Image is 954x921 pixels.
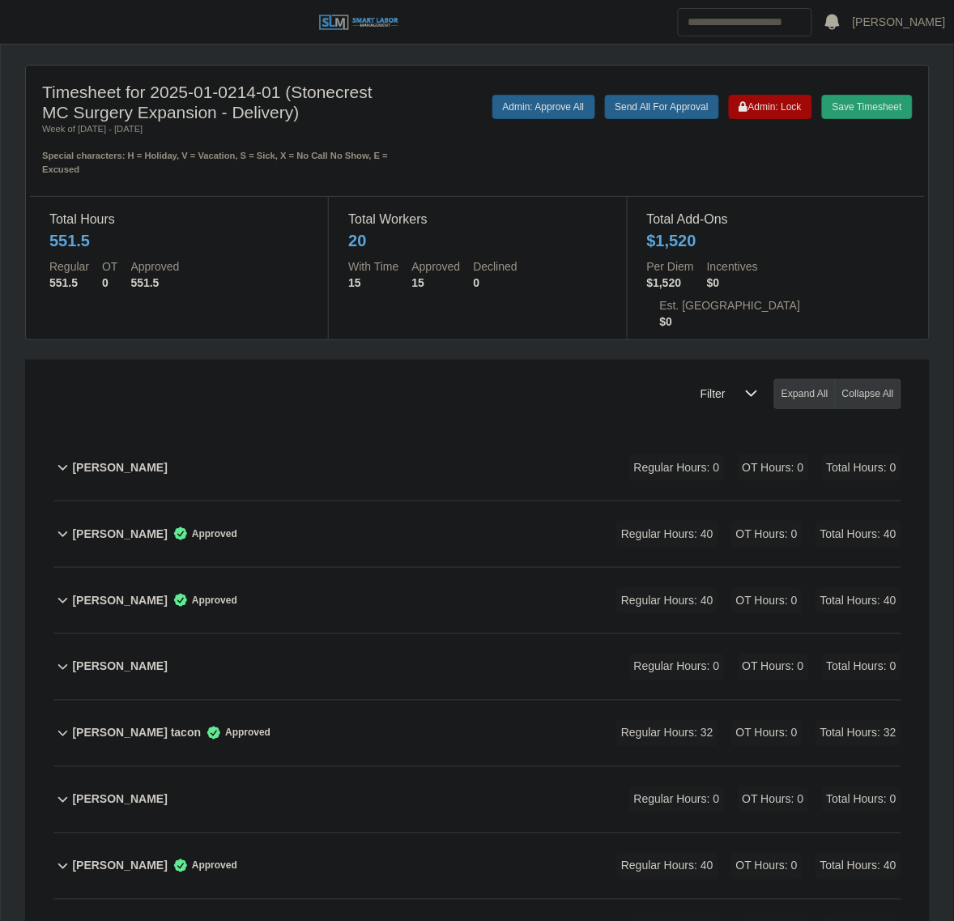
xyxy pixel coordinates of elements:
[168,858,237,874] span: Approved
[774,379,836,409] button: Expand All
[53,767,901,833] button: [PERSON_NAME] Regular Hours: 0 OT Hours: 0 Total Hours: 0
[49,229,90,252] div: 551.5
[738,454,809,481] span: OT Hours: 0
[616,853,718,880] span: Regular Hours: 40
[348,210,607,229] dt: Total Workers
[72,659,167,676] b: [PERSON_NAME]
[647,229,696,252] div: $1,520
[102,275,117,291] dd: 0
[647,275,694,291] dd: $1,520
[53,634,901,700] button: [PERSON_NAME] Regular Hours: 0 OT Hours: 0 Total Hours: 0
[53,501,901,567] button: [PERSON_NAME] Approved Regular Hours: 40 OT Hours: 0 Total Hours: 40
[49,258,89,275] dt: Regular
[492,95,595,119] button: Admin: Approve All
[42,82,390,122] h4: Timesheet for 2025-01-0214-01 (Stonecrest MC Surgery Expansion - Delivery)
[201,725,270,741] span: Approved
[738,787,809,813] span: OT Hours: 0
[102,258,117,275] dt: OT
[42,136,390,177] div: Special characters: H = Holiday, V = Vacation, S = Sick, X = No Call No Show, E = Excused
[731,853,803,880] span: OT Hours: 0
[822,95,913,119] button: Save Timesheet
[731,720,803,747] span: OT Hours: 0
[72,459,167,476] b: [PERSON_NAME]
[72,526,167,543] b: [PERSON_NAME]
[474,275,517,291] dd: 0
[822,787,901,813] span: Total Hours: 0
[605,95,719,119] button: Send All For Approval
[816,720,901,747] span: Total Hours: 32
[412,258,461,275] dt: Approved
[53,834,901,899] button: [PERSON_NAME] Approved Regular Hours: 40 OT Hours: 0 Total Hours: 40
[660,313,801,330] dd: $0
[647,210,905,229] dt: Total Add-Ons
[835,379,901,409] button: Collapse All
[412,275,461,291] dd: 15
[53,701,901,766] button: [PERSON_NAME] tacon Approved Regular Hours: 32 OT Hours: 0 Total Hours: 32
[72,592,167,609] b: [PERSON_NAME]
[53,568,901,633] button: [PERSON_NAME] Approved Regular Hours: 40 OT Hours: 0 Total Hours: 40
[729,95,812,119] button: Admin: Lock
[822,654,901,680] span: Total Hours: 0
[318,14,399,32] img: SLM Logo
[822,454,901,481] span: Total Hours: 0
[168,592,237,608] span: Approved
[629,787,725,813] span: Regular Hours: 0
[72,725,201,742] b: [PERSON_NAME] tacon
[816,521,901,548] span: Total Hours: 40
[691,379,735,409] span: Filter
[616,720,718,747] span: Regular Hours: 32
[72,858,167,875] b: [PERSON_NAME]
[348,229,366,252] div: 20
[678,8,812,36] input: Search
[629,654,725,680] span: Regular Hours: 0
[616,587,718,614] span: Regular Hours: 40
[49,210,309,229] dt: Total Hours
[816,587,901,614] span: Total Hours: 40
[130,275,179,291] dd: 551.5
[42,122,390,136] div: Week of [DATE] - [DATE]
[348,258,398,275] dt: With Time
[629,454,725,481] span: Regular Hours: 0
[816,853,901,880] span: Total Hours: 40
[731,587,803,614] span: OT Hours: 0
[647,258,694,275] dt: Per Diem
[739,101,802,113] span: Admin: Lock
[474,258,517,275] dt: Declined
[616,521,718,548] span: Regular Hours: 40
[348,275,398,291] dd: 15
[130,258,179,275] dt: Approved
[53,435,901,501] button: [PERSON_NAME] Regular Hours: 0 OT Hours: 0 Total Hours: 0
[660,297,801,313] dt: Est. [GEOGRAPHIC_DATA]
[707,275,758,291] dd: $0
[853,14,946,31] a: [PERSON_NAME]
[72,791,167,808] b: [PERSON_NAME]
[738,654,809,680] span: OT Hours: 0
[731,521,803,548] span: OT Hours: 0
[49,275,89,291] dd: 551.5
[774,379,901,409] div: bulk actions
[707,258,758,275] dt: Incentives
[168,526,237,542] span: Approved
